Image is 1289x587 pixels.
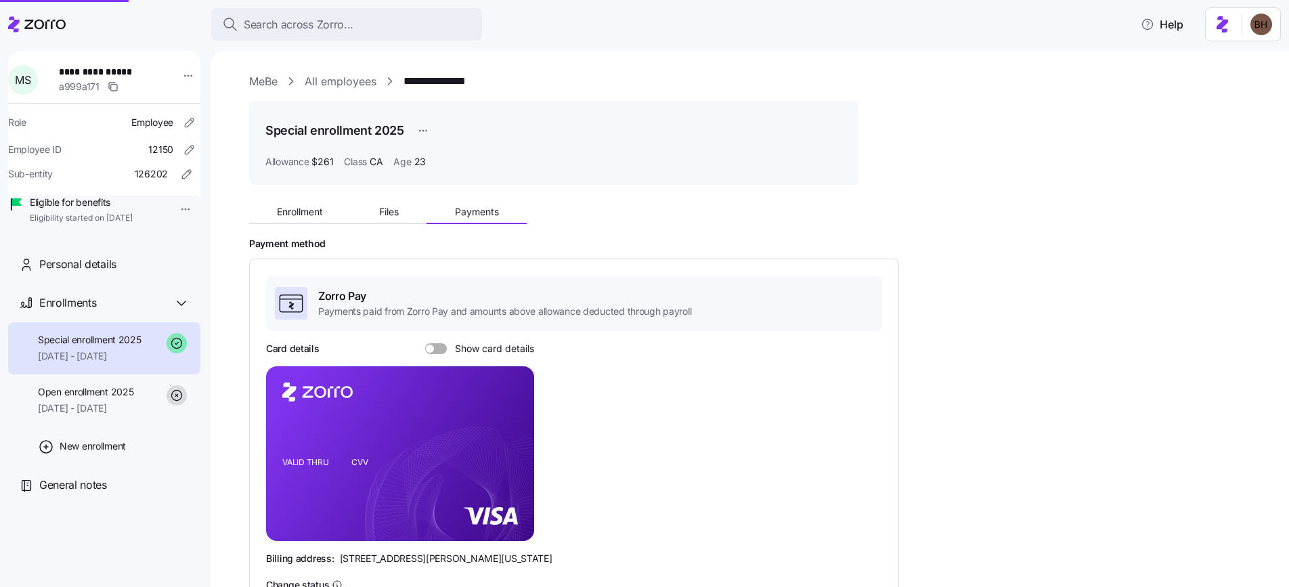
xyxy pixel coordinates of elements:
span: Eligibility started on [DATE] [30,213,133,224]
span: 126202 [135,167,168,181]
span: Employee [131,116,173,129]
span: Files [379,207,399,217]
a: MeBe [249,73,278,90]
span: M S [15,74,30,85]
span: Search across Zorro... [244,16,353,33]
button: Search across Zorro... [211,8,482,41]
span: Open enrollment 2025 [38,385,133,399]
span: Eligible for benefits [30,196,133,209]
span: Allowance [265,155,309,169]
span: Enrollments [39,295,96,311]
span: Personal details [39,256,116,273]
span: 23 [414,155,426,169]
span: Role [8,116,26,129]
span: New enrollment [60,439,126,453]
button: Help [1130,11,1194,38]
span: Help [1141,16,1183,32]
span: Zorro Pay [318,288,691,305]
span: [DATE] - [DATE] [38,401,133,415]
span: CA [370,155,383,169]
span: a999a171 [59,80,100,93]
h1: Special enrollment 2025 [265,122,404,139]
span: $261 [311,155,333,169]
span: Show card details [447,343,534,354]
span: Age [393,155,411,169]
span: Special enrollment 2025 [38,333,141,347]
h3: Card details [266,342,320,355]
span: General notes [39,477,107,494]
a: All employees [305,73,376,90]
span: Employee ID [8,143,62,156]
span: 12150 [148,143,173,156]
span: Billing address: [266,552,334,565]
tspan: VALID THRU [282,457,329,467]
span: Enrollment [277,207,323,217]
span: Sub-entity [8,167,53,181]
h2: Payment method [249,238,1270,251]
span: [DATE] - [DATE] [38,349,141,363]
span: [STREET_ADDRESS][PERSON_NAME][US_STATE] [340,552,552,565]
span: Payments [455,207,499,217]
span: Class [344,155,367,169]
span: Payments paid from Zorro Pay and amounts above allowance deducted through payroll [318,305,691,318]
img: c3c218ad70e66eeb89914ccc98a2927c [1250,14,1272,35]
tspan: CVV [351,457,368,467]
